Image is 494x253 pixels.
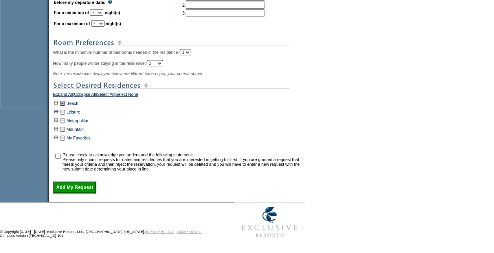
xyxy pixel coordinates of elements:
[53,181,96,193] input: Add My Request
[66,101,78,106] a: Beach
[182,9,264,16] td: 3.
[115,92,138,99] a: Select None
[62,152,302,171] td: Please check to acknowledge you understand the following statement: Please only submit requests f...
[53,71,202,76] span: Note: the residences displayed below are filtered based upon your criteria above
[66,136,90,140] a: My Favorites
[182,2,264,9] td: 2.
[97,92,114,99] a: Select All
[54,21,90,26] b: For a maximum of
[53,92,73,99] a: Expand All
[145,230,174,234] a: PRIVACY POLICY
[105,10,120,15] b: night(s)
[66,110,80,114] a: Leisure
[106,21,121,26] b: night(s)
[177,230,202,234] a: TERMS OF USE
[66,127,84,132] a: Mountain
[74,92,96,99] a: Collapse All
[54,10,89,15] b: For a minimum of
[53,92,303,99] div: | | |
[66,118,90,123] a: Metropolitan
[234,202,305,242] img: Exclusive Resorts
[53,38,289,48] img: subTtlRoomPreferences.gif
